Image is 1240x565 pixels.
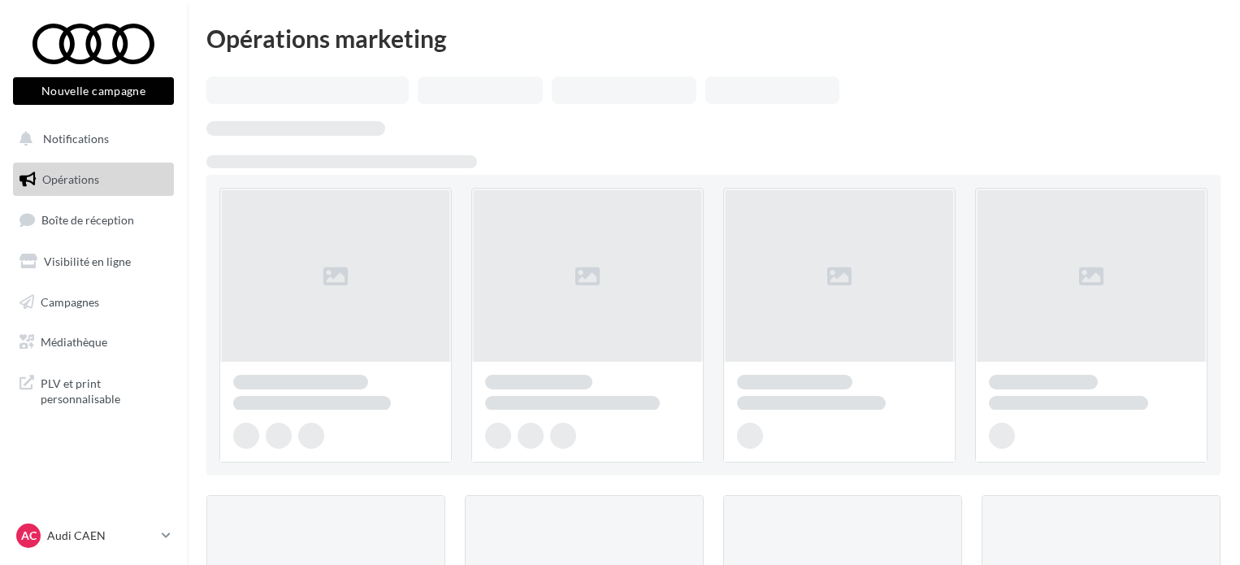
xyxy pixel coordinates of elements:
[42,172,99,186] span: Opérations
[10,202,177,237] a: Boîte de réception
[206,26,1220,50] div: Opérations marketing
[41,372,167,407] span: PLV et print personnalisable
[13,77,174,105] button: Nouvelle campagne
[41,294,99,308] span: Campagnes
[21,528,37,544] span: AC
[47,528,155,544] p: Audi CAEN
[44,254,131,268] span: Visibilité en ligne
[10,325,177,359] a: Médiathèque
[13,520,174,551] a: AC Audi CAEN
[41,213,134,227] span: Boîte de réception
[10,163,177,197] a: Opérations
[10,366,177,414] a: PLV et print personnalisable
[41,335,107,349] span: Médiathèque
[10,245,177,279] a: Visibilité en ligne
[10,285,177,319] a: Campagnes
[10,122,171,156] button: Notifications
[43,132,109,146] span: Notifications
